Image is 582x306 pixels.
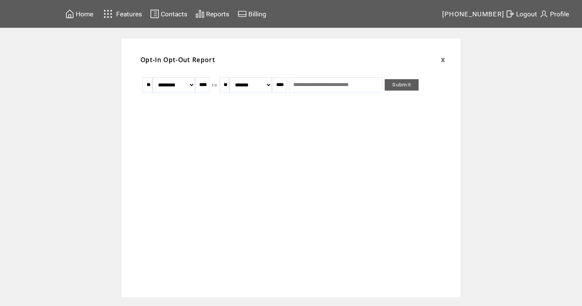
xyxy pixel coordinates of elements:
[101,8,115,20] img: features.svg
[385,79,419,91] a: Submit
[539,9,548,19] img: profile.svg
[516,10,537,18] span: Logout
[504,8,538,20] a: Logout
[116,10,142,18] span: Features
[442,10,505,18] span: [PHONE_NUMBER]
[538,8,570,20] a: Profile
[100,6,143,21] a: Features
[505,9,515,19] img: exit.svg
[550,10,569,18] span: Profile
[76,10,93,18] span: Home
[149,8,189,20] a: Contacts
[212,82,217,88] span: to
[195,9,205,19] img: chart.svg
[238,9,247,19] img: creidtcard.svg
[248,10,266,18] span: Billing
[161,10,187,18] span: Contacts
[194,8,230,20] a: Reports
[206,10,229,18] span: Reports
[141,56,215,64] span: Opt-In Opt-Out Report
[237,8,267,20] a: Billing
[65,9,74,19] img: home.svg
[64,8,94,20] a: Home
[150,9,159,19] img: contacts.svg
